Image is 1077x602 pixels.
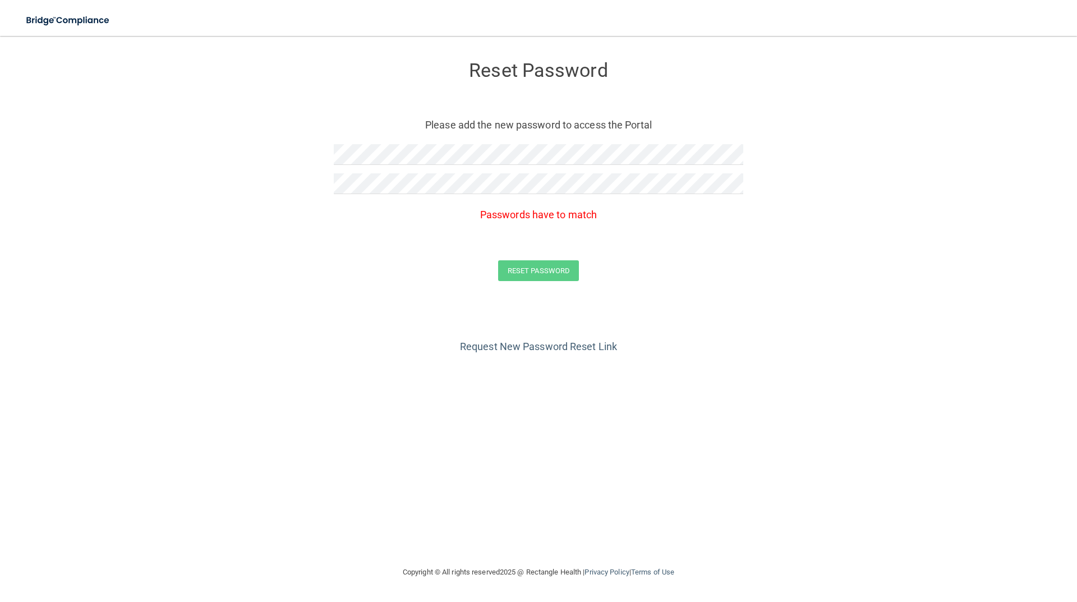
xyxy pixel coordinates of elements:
button: Reset Password [498,260,579,281]
div: Copyright © All rights reserved 2025 @ Rectangle Health | | [334,554,743,590]
h3: Reset Password [334,60,743,81]
a: Request New Password Reset Link [460,341,617,352]
a: Privacy Policy [584,568,629,576]
p: Please add the new password to access the Portal [342,116,735,134]
img: bridge_compliance_login_screen.278c3ca4.svg [17,9,120,32]
a: Terms of Use [631,568,674,576]
p: Passwords have to match [334,205,743,224]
